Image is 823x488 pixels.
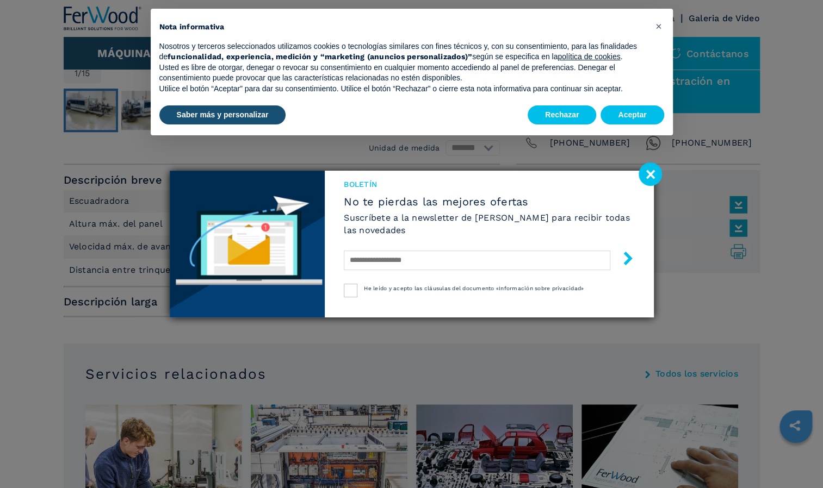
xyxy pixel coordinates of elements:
strong: funcionalidad, experiencia, medición y “marketing (anuncios personalizados)” [168,52,472,61]
button: submit-button [610,247,635,273]
button: Saber más y personalizar [159,105,286,125]
span: No te pierdas las mejores ofertas [344,195,634,208]
h6: Suscríbete a la newsletter de [PERSON_NAME] para recibir todas las novedades [344,211,634,236]
h2: Nota informativa [159,22,647,33]
p: Nosotros y terceros seleccionados utilizamos cookies o tecnologías similares con fines técnicos y... [159,41,647,62]
a: política de cookies [558,52,620,61]
p: Utilice el botón “Aceptar” para dar su consentimiento. Utilice el botón “Rechazar” o cierre esta ... [159,84,647,95]
img: Newsletter image [170,171,325,317]
p: Usted es libre de otorgar, denegar o revocar su consentimiento en cualquier momento accediendo al... [159,62,647,84]
button: Aceptar [601,105,664,125]
span: × [655,20,661,33]
button: Cerrar esta nota informativa [650,17,667,35]
span: Boletín [344,179,634,190]
span: He leído y acepto las cláusulas del documento «Información sobre privacidad» [364,285,584,291]
button: Rechazar [528,105,596,125]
